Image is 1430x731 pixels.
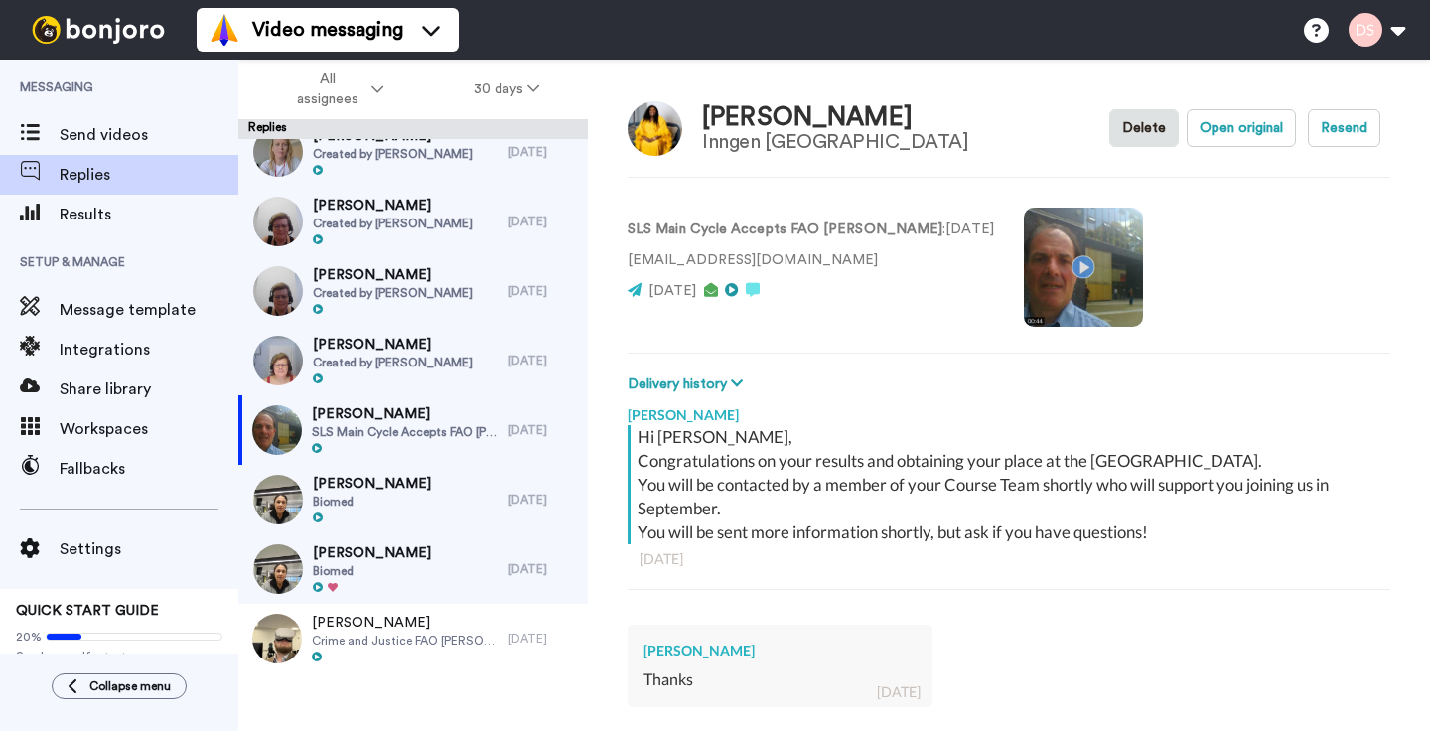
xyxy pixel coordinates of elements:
a: [PERSON_NAME]Created by [PERSON_NAME][DATE] [238,117,588,187]
button: Collapse menu [52,673,187,699]
a: [PERSON_NAME]Created by [PERSON_NAME][DATE] [238,256,588,326]
img: Image of Amma Somuah [628,101,682,156]
div: [DATE] [508,631,578,647]
span: [DATE] [648,284,696,298]
img: b2988a14-a979-4609-9542-62207dd7de4b-thumb.jpg [252,405,302,455]
span: Integrations [60,338,238,362]
div: [DATE] [508,353,578,368]
span: Message template [60,298,238,322]
a: [PERSON_NAME]Biomed[DATE] [238,534,588,604]
p: : [DATE] [628,219,994,240]
span: All assignees [287,70,367,109]
div: Inngen [GEOGRAPHIC_DATA] [702,131,968,153]
div: Replies [238,119,588,139]
div: [DATE] [508,283,578,299]
a: [PERSON_NAME]Created by [PERSON_NAME][DATE] [238,326,588,395]
button: 30 days [429,72,585,107]
img: e4621a27-40dd-443c-a21c-4c469c03d70e-thumb.jpg [253,266,303,316]
span: QUICK START GUIDE [16,604,159,618]
button: Open original [1187,109,1296,147]
a: [PERSON_NAME]Created by [PERSON_NAME][DATE] [238,187,588,256]
div: Thanks [643,668,917,691]
span: Crime and Justice FAO [PERSON_NAME] [312,633,499,649]
button: Resend [1308,109,1380,147]
span: Created by [PERSON_NAME] [313,285,473,301]
span: Share library [60,377,238,401]
span: Created by [PERSON_NAME] [313,216,473,231]
span: Created by [PERSON_NAME] [313,146,473,162]
img: 272171ea-6837-4f31-ac15-72273516540c-thumb.jpg [253,336,303,385]
div: [DATE] [508,422,578,438]
a: [PERSON_NAME]SLS Main Cycle Accepts FAO [PERSON_NAME][DATE] [238,395,588,465]
span: Collapse menu [89,678,171,694]
button: All assignees [242,62,429,117]
span: Biomed [313,494,431,510]
span: SLS Main Cycle Accepts FAO [PERSON_NAME] [312,424,499,440]
a: [PERSON_NAME]Crime and Justice FAO [PERSON_NAME][DATE] [238,604,588,673]
span: Replies [60,163,238,187]
div: [PERSON_NAME] [628,395,1390,425]
span: Results [60,203,238,226]
span: [PERSON_NAME] [313,265,473,285]
span: [PERSON_NAME] [312,404,499,424]
div: [DATE] [877,682,921,702]
img: vm-color.svg [209,14,240,46]
img: b5d03072-0587-4152-ac21-2de47b90cc70-thumb.jpg [252,614,302,663]
img: e7c651a5-a5ce-404b-9ba7-f4ee0fc7962e-thumb.jpg [253,544,303,594]
span: Video messaging [252,16,403,44]
span: Settings [60,537,238,561]
button: Delete [1109,109,1179,147]
div: [PERSON_NAME] [643,641,917,660]
div: [DATE] [508,492,578,508]
span: [PERSON_NAME] [313,474,431,494]
a: [PERSON_NAME]Biomed[DATE] [238,465,588,534]
strong: SLS Main Cycle Accepts FAO [PERSON_NAME] [628,222,942,236]
div: [DATE] [508,561,578,577]
div: Hi [PERSON_NAME], Congratulations on your results and obtaining your place at the [GEOGRAPHIC_DAT... [638,425,1385,544]
span: Send yourself a test [16,649,222,664]
span: Created by [PERSON_NAME] [313,355,473,370]
div: [DATE] [508,214,578,229]
span: 20% [16,629,42,645]
span: [PERSON_NAME] [313,335,473,355]
span: [PERSON_NAME] [313,196,473,216]
span: Send videos [60,123,238,147]
img: e7c651a5-a5ce-404b-9ba7-f4ee0fc7962e-thumb.jpg [253,475,303,524]
button: Delivery history [628,373,749,395]
div: [DATE] [640,549,1378,569]
img: 75ede844-e2e9-4151-9286-92490e04c588-thumb.jpg [253,127,303,177]
span: Workspaces [60,417,238,441]
p: [EMAIL_ADDRESS][DOMAIN_NAME] [628,250,994,271]
div: [PERSON_NAME] [702,103,968,132]
img: bj-logo-header-white.svg [24,16,173,44]
span: Fallbacks [60,457,238,481]
span: Biomed [313,563,431,579]
span: [PERSON_NAME] [313,543,431,563]
img: 50435317-875b-43aa-ad16-f3ebc6ec1342-thumb.jpg [253,197,303,246]
span: [PERSON_NAME] [312,613,499,633]
div: [DATE] [508,144,578,160]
